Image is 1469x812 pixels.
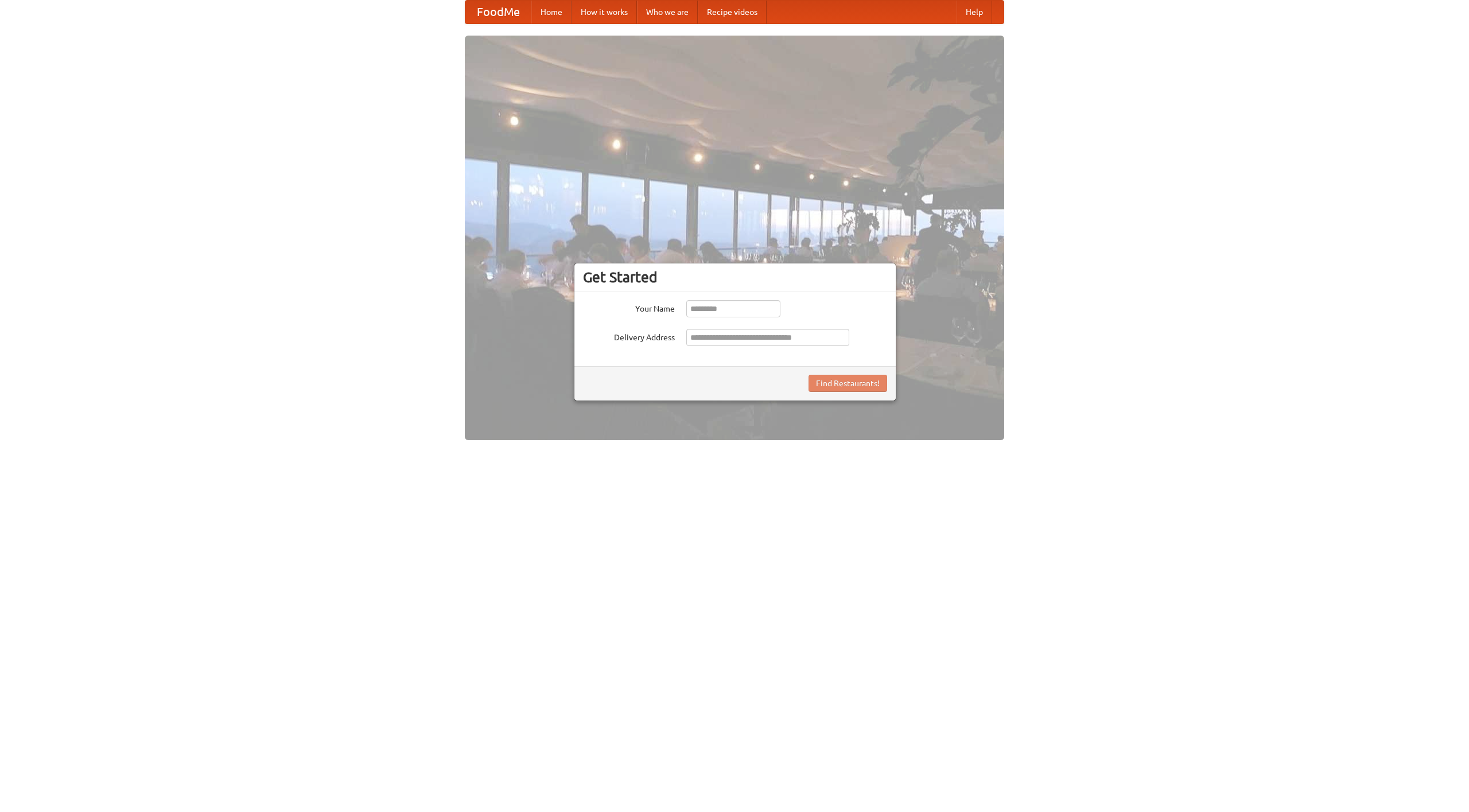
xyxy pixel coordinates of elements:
a: Recipe videos [698,1,767,24]
a: Help [957,1,992,24]
a: Home [531,1,572,24]
button: Find Restaurants! [809,375,887,392]
a: How it works [572,1,637,24]
a: FoodMe [465,1,531,24]
a: Who we are [637,1,698,24]
h3: Get Started [583,269,887,286]
label: Your Name [583,300,675,314]
label: Delivery Address [583,329,675,343]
